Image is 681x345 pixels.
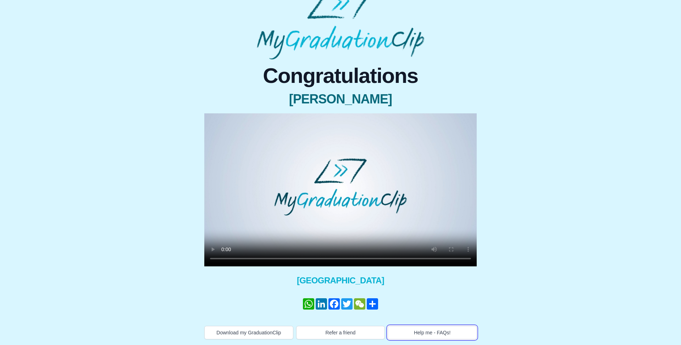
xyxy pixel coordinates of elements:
span: [PERSON_NAME] [204,92,477,106]
a: LinkedIn [315,298,328,310]
a: WeChat [353,298,366,310]
span: [GEOGRAPHIC_DATA] [204,275,477,286]
button: Refer a friend [296,326,385,339]
button: Help me - FAQs! [388,326,477,339]
button: Download my GraduationClip [204,326,293,339]
span: Congratulations [204,65,477,86]
a: Twitter [340,298,353,310]
a: Facebook [328,298,340,310]
a: Share [366,298,379,310]
a: WhatsApp [302,298,315,310]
